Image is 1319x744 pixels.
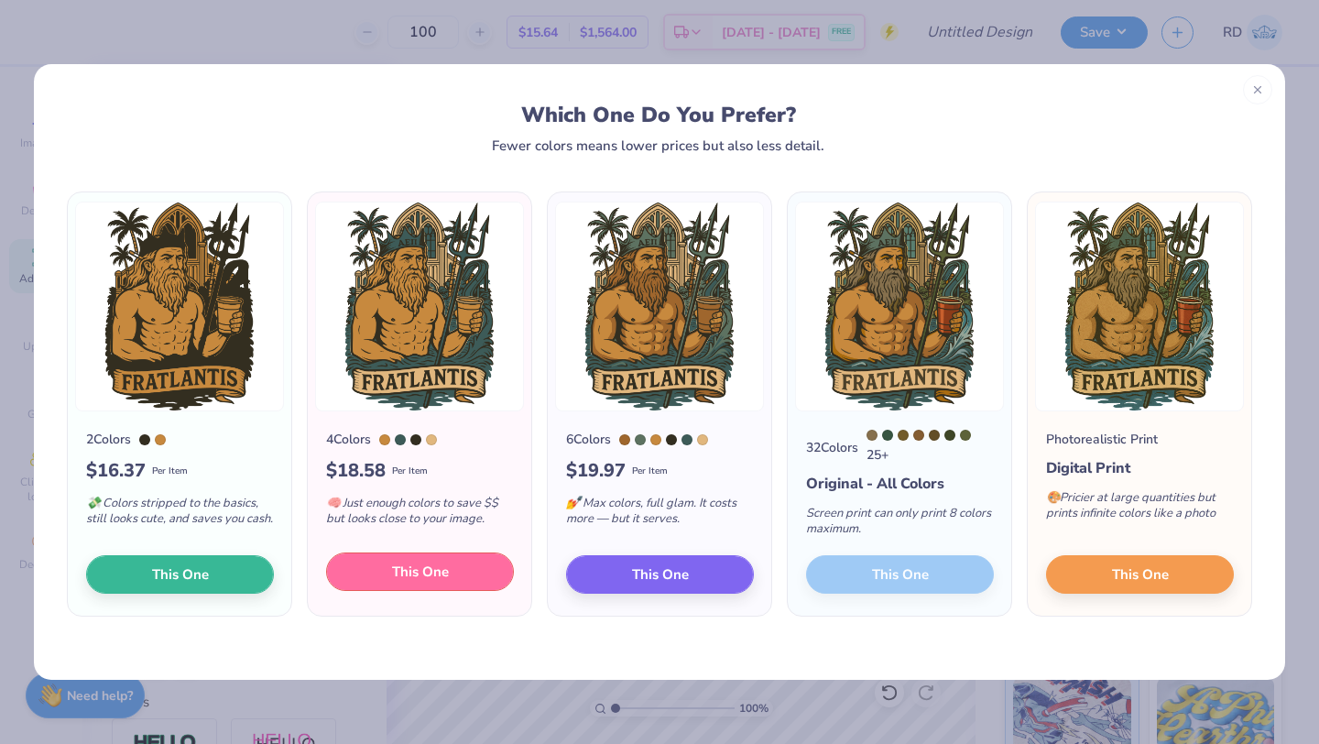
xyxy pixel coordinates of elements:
[1046,430,1158,449] div: Photorealistic Print
[806,438,858,457] div: 32 Colors
[152,564,209,585] span: This One
[86,485,274,545] div: Colors stripped to the basics, still looks cute, and saves you cash.
[867,430,994,465] div: 25 +
[635,434,646,445] div: 5615 C
[898,430,909,441] div: 147 C
[379,434,390,445] div: 7510 C
[882,430,893,441] div: 7736 C
[632,465,668,478] span: Per Item
[1046,489,1061,506] span: 🎨
[566,457,626,485] span: $ 19.97
[326,485,514,545] div: Just enough colors to save $$ but looks close to your image.
[1046,555,1234,594] button: This One
[426,434,437,445] div: 7508 C
[566,495,581,511] span: 💅
[86,457,146,485] span: $ 16.37
[392,562,449,583] span: This One
[395,434,406,445] div: 5477 C
[326,495,341,511] span: 🧠
[392,465,428,478] span: Per Item
[326,553,514,591] button: This One
[566,555,754,594] button: This One
[566,430,611,449] div: 6 Colors
[139,434,150,445] div: Black 2 C
[697,434,708,445] div: 7508 C
[155,434,166,445] div: 7510 C
[681,434,692,445] div: 5477 C
[86,555,274,594] button: This One
[75,202,284,411] img: 2 color option
[913,430,924,441] div: 7575 C
[86,495,101,511] span: 💸
[326,457,386,485] span: $ 18.58
[566,485,754,545] div: Max colors, full glam. It costs more — but it serves.
[1046,457,1234,479] div: Digital Print
[555,202,764,411] img: 6 color option
[944,430,955,441] div: 5743 C
[326,430,371,449] div: 4 Colors
[315,202,524,411] img: 4 color option
[1112,564,1169,585] span: This One
[666,434,677,445] div: Black 2 C
[960,430,971,441] div: 7762 C
[632,564,689,585] span: This One
[619,434,630,445] div: 730 C
[929,430,940,441] div: 4485 C
[86,430,131,449] div: 2 Colors
[1035,202,1244,411] img: Photorealistic preview
[492,138,824,153] div: Fewer colors means lower prices but also less detail.
[84,103,1234,127] div: Which One Do You Prefer?
[806,495,994,555] div: Screen print can only print 8 colors maximum.
[867,430,878,441] div: 872 C
[410,434,421,445] div: Black 2 C
[650,434,661,445] div: 7510 C
[152,465,188,478] span: Per Item
[795,202,1004,411] img: 32 color option
[1046,479,1234,540] div: Pricier at large quantities but prints infinite colors like a photo
[806,473,994,495] div: Original - All Colors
